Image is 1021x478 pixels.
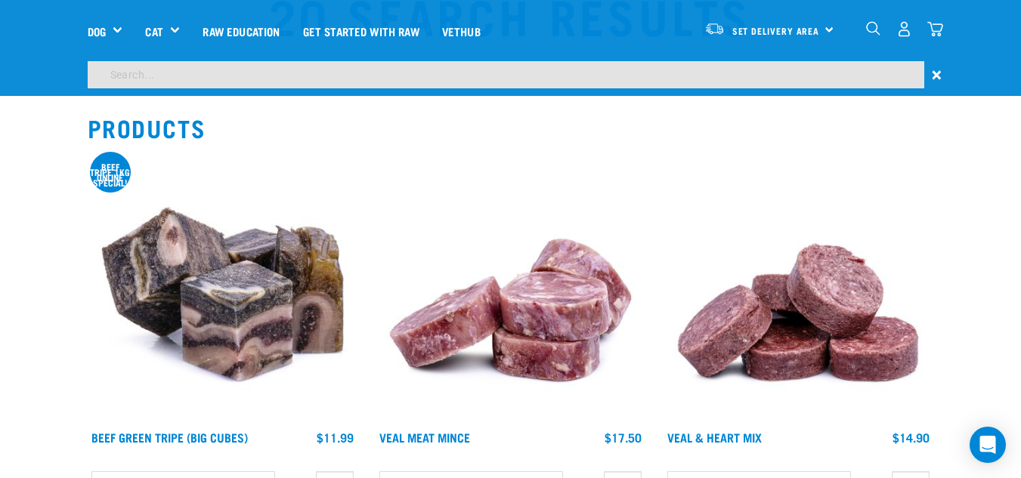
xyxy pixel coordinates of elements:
[88,61,924,88] input: Search...
[896,21,912,37] img: user.png
[145,23,162,40] a: Cat
[431,1,492,61] a: Vethub
[88,153,357,423] img: 1044 Green Tripe Beef
[667,433,762,440] a: Veal & Heart Mix
[317,430,354,444] div: $11.99
[970,427,1006,463] div: Open Intercom Messenger
[704,22,725,35] img: van-moving.png
[88,114,934,141] h2: Products
[191,1,291,61] a: Raw Education
[91,433,248,440] a: Beef Green Tripe (Big Cubes)
[866,21,880,35] img: home-icon-1@2x.png
[605,430,642,444] div: $17.50
[376,153,645,423] img: 1160 Veal Meat Mince Medallions 01
[927,21,943,37] img: home-icon@2x.png
[893,430,930,444] div: $14.90
[379,433,470,440] a: Veal Meat Mince
[932,61,942,88] span: ×
[732,28,820,33] span: Set Delivery Area
[292,1,431,61] a: Get started with Raw
[88,23,106,40] a: Dog
[90,164,131,185] div: Beef tripe 1kg online special!
[664,153,933,423] img: 1152 Veal Heart Medallions 01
